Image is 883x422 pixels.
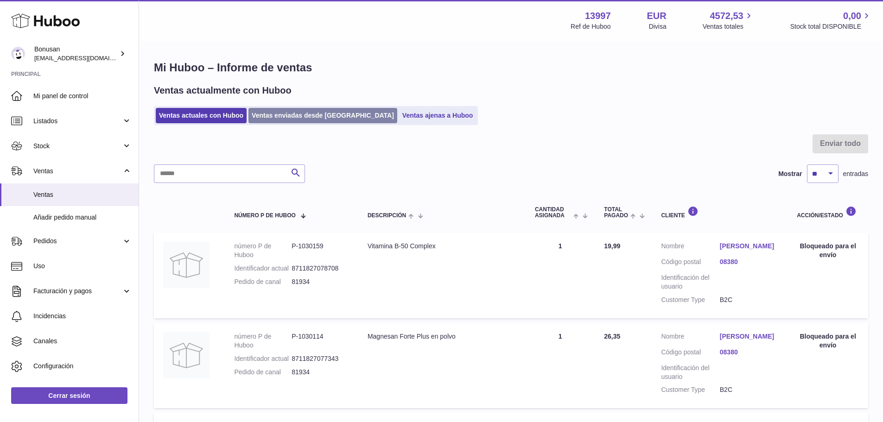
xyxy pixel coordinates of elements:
[661,348,719,359] dt: Código postal
[33,362,132,371] span: Configuración
[33,237,122,246] span: Pedidos
[720,348,778,357] a: 08380
[368,213,406,219] span: Descripción
[154,84,292,97] h2: Ventas actualmente con Huboo
[604,333,620,340] span: 26,35
[661,273,719,291] dt: Identificación del usuario
[292,354,349,363] dd: 8711827077343
[703,22,754,31] span: Ventas totales
[790,22,872,31] span: Stock total DISPONIBLE
[399,108,476,123] a: Ventas ajenas a Huboo
[368,332,516,341] div: Magnesan Forte Plus en polvo
[585,10,611,22] strong: 13997
[33,312,132,321] span: Incidencias
[33,167,122,176] span: Ventas
[292,264,349,273] dd: 8711827078708
[797,242,859,259] div: Bloqueado para el envío
[292,332,349,350] dd: P-1030114
[33,92,132,101] span: Mi panel de control
[843,10,861,22] span: 0,00
[163,242,210,288] img: no-photo.jpg
[604,242,620,250] span: 19,99
[647,10,667,22] strong: EUR
[661,206,778,219] div: Cliente
[163,332,210,378] img: no-photo.jpg
[234,264,292,273] dt: Identificador actual
[720,258,778,266] a: 08380
[234,354,292,363] dt: Identificador actual
[843,170,868,178] span: entradas
[156,108,247,123] a: Ventas actuales con Huboo
[661,242,719,253] dt: Nombre
[292,242,349,259] dd: P-1030159
[661,364,719,381] dt: Identificación del usuario
[34,54,136,62] span: [EMAIL_ADDRESS][DOMAIN_NAME]
[33,287,122,296] span: Facturación y pagos
[649,22,667,31] div: Divisa
[292,368,349,377] dd: 81934
[720,385,778,394] dd: B2C
[790,10,872,31] a: 0,00 Stock total DISPONIBLE
[234,368,292,377] dt: Pedido de canal
[720,332,778,341] a: [PERSON_NAME]
[661,296,719,304] dt: Customer Type
[604,207,628,219] span: Total pagado
[33,117,122,126] span: Listados
[797,332,859,350] div: Bloqueado para el envío
[34,45,118,63] div: Bonusan
[571,22,610,31] div: Ref de Huboo
[33,213,132,222] span: Añadir pedido manual
[33,337,132,346] span: Canales
[248,108,397,123] a: Ventas enviadas desde [GEOGRAPHIC_DATA]
[33,262,132,271] span: Uso
[661,385,719,394] dt: Customer Type
[526,323,595,408] td: 1
[234,242,292,259] dt: número P de Huboo
[154,60,868,75] h1: Mi Huboo – Informe de ventas
[234,277,292,286] dt: Pedido de canal
[535,207,571,219] span: Cantidad ASIGNADA
[661,332,719,343] dt: Nombre
[526,233,595,318] td: 1
[661,258,719,269] dt: Código postal
[368,242,516,251] div: Vitamina B-50 Complex
[720,242,778,251] a: [PERSON_NAME]
[710,10,743,22] span: 4572,53
[11,387,127,404] a: Cerrar sesión
[33,142,122,151] span: Stock
[703,10,754,31] a: 4572,53 Ventas totales
[11,47,25,61] img: info@bonusan.es
[33,190,132,199] span: Ventas
[797,206,859,219] div: Acción/Estado
[292,277,349,286] dd: 81934
[234,213,295,219] span: número P de Huboo
[778,170,802,178] label: Mostrar
[234,332,292,350] dt: número P de Huboo
[720,296,778,304] dd: B2C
